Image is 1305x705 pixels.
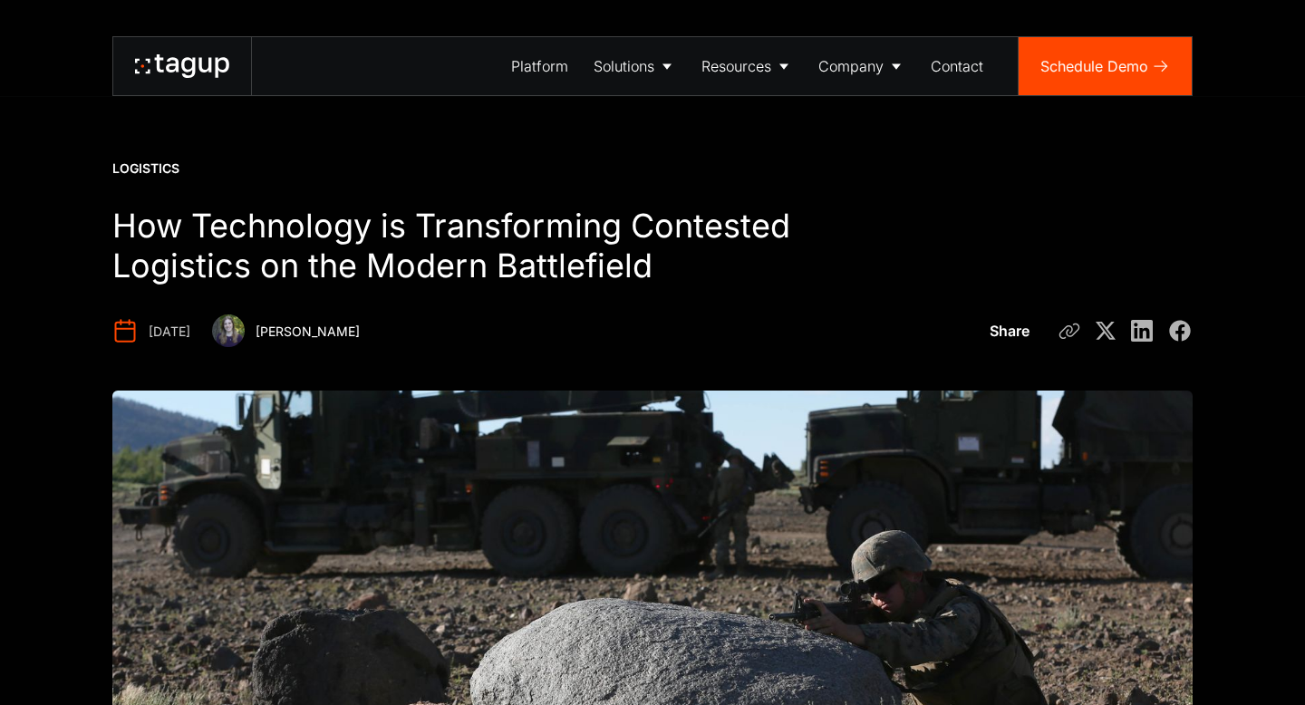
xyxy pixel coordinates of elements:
[212,314,245,347] img: Nicole Laskowski
[701,55,771,77] div: Resources
[689,37,806,95] a: Resources
[931,55,983,77] div: Contact
[112,159,179,178] div: Logistics
[149,323,190,341] div: [DATE]
[1040,55,1148,77] div: Schedule Demo
[256,323,360,341] div: [PERSON_NAME]
[112,207,832,286] h1: How Technology is Transforming Contested Logistics on the Modern Battlefield
[806,37,918,95] a: Company
[1019,37,1192,95] a: Schedule Demo
[581,37,689,95] a: Solutions
[594,55,654,77] div: Solutions
[818,55,884,77] div: Company
[918,37,996,95] a: Contact
[498,37,581,95] a: Platform
[511,55,568,77] div: Platform
[990,320,1029,342] div: Share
